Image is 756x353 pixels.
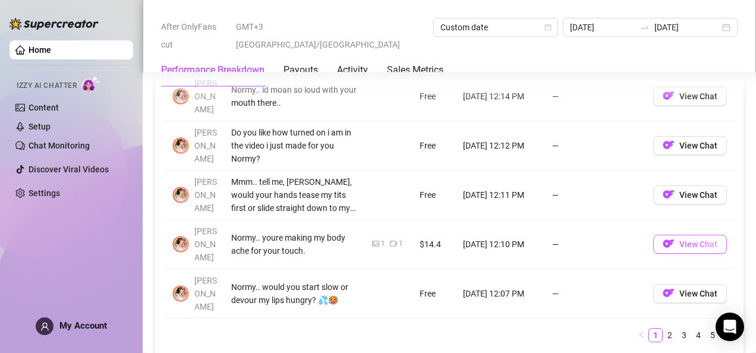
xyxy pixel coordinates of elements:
[236,18,426,53] span: GMT+3 [GEOGRAPHIC_DATA]/[GEOGRAPHIC_DATA]
[231,280,358,307] div: Normy.. would you start slow or devour my lips hungry? 💦🥵
[663,139,675,151] img: OF
[634,328,648,342] li: Previous Page
[29,45,51,55] a: Home
[372,240,379,247] span: picture
[638,331,645,338] span: left
[456,121,545,171] td: [DATE] 12:12 PM
[390,240,397,247] span: video-camera
[172,187,189,203] img: 𝖍𝖔𝖑𝖑𝖞
[663,238,675,250] img: OF
[172,285,189,302] img: 𝖍𝖔𝖑𝖑𝖞
[653,284,727,303] button: OFView Chat
[399,238,403,250] div: 1
[677,328,691,342] li: 3
[172,137,189,154] img: 𝖍𝖔𝖑𝖑𝖞
[653,185,727,204] button: OFView Chat
[544,24,552,31] span: calendar
[59,320,107,331] span: My Account
[634,328,648,342] button: left
[412,72,456,121] td: Free
[387,63,443,77] div: Sales Metrics
[381,238,385,250] div: 1
[653,87,727,106] button: OFView Chat
[679,141,717,150] span: View Chat
[640,23,650,32] span: to
[172,88,189,105] img: 𝖍𝖔𝖑𝖑𝖞
[653,94,727,103] a: OFView Chat
[570,21,635,34] input: Start date
[40,322,49,331] span: user
[653,136,727,155] button: OFView Chat
[412,171,456,220] td: Free
[706,329,719,342] a: 5
[412,220,456,269] td: $14.4
[663,287,675,299] img: OF
[81,75,100,93] img: AI Chatter
[653,193,727,202] a: OFView Chat
[648,328,663,342] li: 1
[679,92,717,101] span: View Chat
[29,122,51,131] a: Setup
[161,18,229,53] span: After OnlyFans cut
[545,171,646,220] td: —
[653,242,727,251] a: OFView Chat
[283,63,318,77] div: Payouts
[649,329,662,342] a: 1
[640,23,650,32] span: swap-right
[545,220,646,269] td: —
[194,226,217,262] span: [PERSON_NAME]
[653,235,727,254] button: OFView Chat
[231,83,358,109] div: Normy.. id moan so loud with your mouth there..
[663,90,675,102] img: OF
[679,190,717,200] span: View Chat
[337,63,368,77] div: Activity
[10,18,99,30] img: logo-BBDzfeDw.svg
[440,18,551,36] span: Custom date
[231,175,358,215] div: Mmm.. tell me, [PERSON_NAME], would your hands tease my tits first or slide straight down to my p...
[412,121,456,171] td: Free
[194,177,217,213] span: [PERSON_NAME]
[545,121,646,171] td: —
[194,128,217,163] span: [PERSON_NAME]
[456,220,545,269] td: [DATE] 12:10 PM
[678,329,691,342] a: 3
[17,80,77,92] span: Izzy AI Chatter
[716,313,744,341] div: Open Intercom Messenger
[545,269,646,319] td: —
[29,141,90,150] a: Chat Monitoring
[691,328,705,342] li: 4
[194,78,217,114] span: [PERSON_NAME]
[692,329,705,342] a: 4
[654,21,720,34] input: End date
[679,239,717,249] span: View Chat
[679,289,717,298] span: View Chat
[663,328,677,342] li: 2
[456,72,545,121] td: [DATE] 12:14 PM
[456,171,545,220] td: [DATE] 12:11 PM
[161,63,264,77] div: Performance Breakdown
[705,328,720,342] li: 5
[412,269,456,319] td: Free
[545,72,646,121] td: —
[456,269,545,319] td: [DATE] 12:07 PM
[172,236,189,253] img: 𝖍𝖔𝖑𝖑𝖞
[231,126,358,165] div: Do you like how turned on i am in the video i just made for you Normy?
[653,143,727,153] a: OFView Chat
[663,188,675,200] img: OF
[663,329,676,342] a: 2
[29,103,59,112] a: Content
[29,165,109,174] a: Discover Viral Videos
[231,231,358,257] div: Normy.. youre making my body ache for your touch.
[29,188,60,198] a: Settings
[653,291,727,301] a: OFView Chat
[194,276,217,311] span: [PERSON_NAME]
